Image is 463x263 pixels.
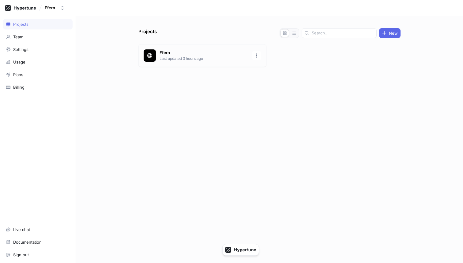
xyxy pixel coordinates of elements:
button: Ffern [42,3,67,13]
a: Settings [3,44,73,55]
div: Documentation [13,240,42,245]
div: Plans [13,72,23,77]
p: Ffern [160,50,248,56]
span: New [389,31,398,35]
a: Documentation [3,237,73,247]
p: Projects [138,28,157,38]
div: Billing [13,85,24,90]
button: New [379,28,401,38]
a: Projects [3,19,73,29]
div: Ffern [45,5,55,10]
div: Live chat [13,227,30,232]
div: Projects [13,22,28,27]
a: Plans [3,69,73,80]
a: Usage [3,57,73,67]
input: Search... [312,30,374,36]
a: Billing [3,82,73,92]
div: Team [13,34,23,39]
div: Sign out [13,252,29,257]
p: Last updated 3 hours ago [160,56,248,61]
a: Team [3,32,73,42]
div: Settings [13,47,28,52]
div: Usage [13,60,25,64]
